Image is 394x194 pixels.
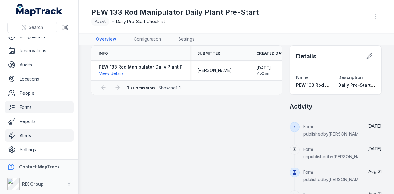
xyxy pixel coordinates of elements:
[367,123,382,129] span: [DATE]
[16,4,62,16] a: MapTrack
[5,101,74,113] a: Forms
[296,52,316,61] h2: Details
[5,144,74,156] a: Settings
[29,24,43,30] span: Search
[296,75,309,80] span: Name
[290,102,312,111] h2: Activity
[91,7,259,17] h1: PEW 133 Rod Manipulator Daily Plant Pre-Start
[367,146,382,151] time: 26/09/2025, 11:28:01 am
[303,147,368,159] span: Form unpublished by [PERSON_NAME]
[368,169,382,174] time: 21/08/2025, 10:08:54 am
[99,51,108,56] span: Info
[303,124,363,137] span: Form published by [PERSON_NAME]
[368,169,382,174] span: Aug 21
[338,82,392,88] span: Daily Pre-Start Checklist
[7,22,57,33] button: Search
[99,64,200,70] strong: PEW 133 Rod Manipulator Daily Plant Pre-Start
[256,51,286,56] span: Created Date
[19,164,60,169] strong: Contact MapTrack
[197,67,232,73] span: [PERSON_NAME]
[256,65,271,76] time: 27/06/2025, 7:52:37 am
[197,51,220,56] span: Submitter
[127,85,155,90] strong: 1 submission
[5,45,74,57] a: Reservations
[22,181,44,187] strong: RIX Group
[5,115,74,128] a: Reports
[5,59,74,71] a: Audits
[256,65,271,71] span: [DATE]
[127,85,181,90] span: · Showing 1 - 1
[367,146,382,151] span: [DATE]
[338,75,363,80] span: Description
[99,70,124,77] button: View details
[173,34,199,45] a: Settings
[91,34,121,45] a: Overview
[129,34,166,45] a: Configuration
[5,129,74,142] a: Alerts
[367,123,382,129] time: 26/09/2025, 11:29:01 am
[5,73,74,85] a: Locations
[303,169,363,182] span: Form published by [PERSON_NAME]
[5,87,74,99] a: People
[91,17,109,26] div: Asset
[116,18,165,25] span: Daily Pre-Start Checklist
[256,71,271,76] span: 7:52 am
